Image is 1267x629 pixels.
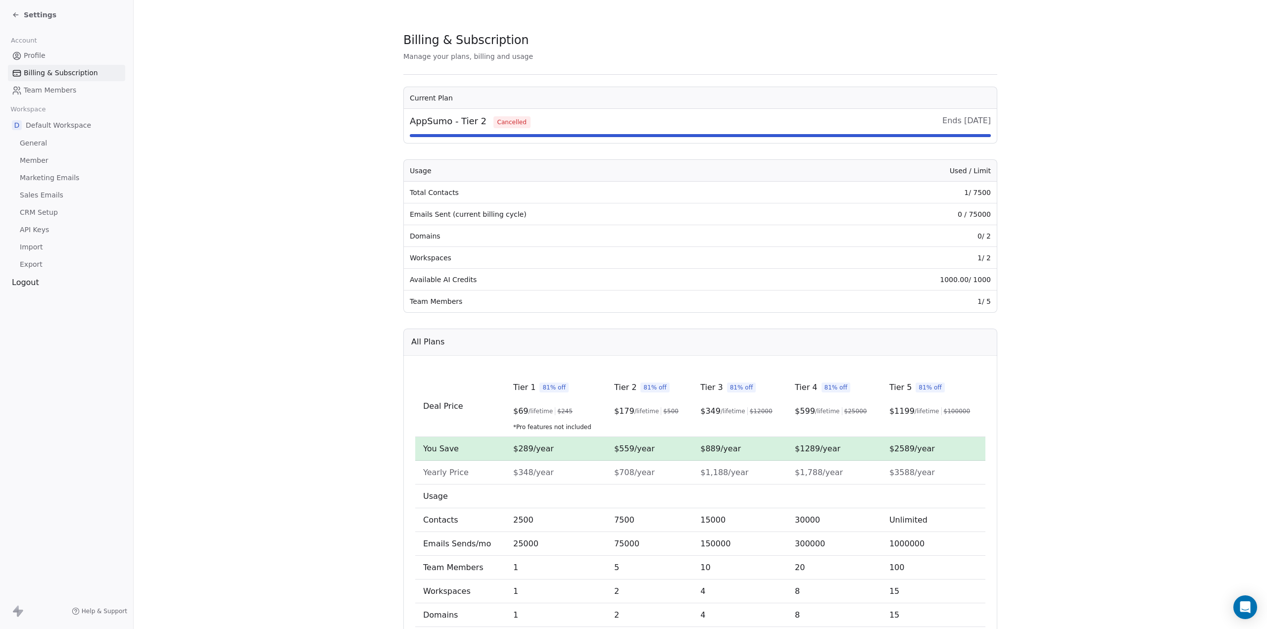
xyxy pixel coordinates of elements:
span: Unlimited [889,515,927,525]
th: Usage [404,160,802,182]
td: Workspaces [404,247,802,269]
span: Settings [24,10,56,20]
span: $ 179 [614,405,634,417]
span: General [20,138,47,148]
td: 1 / 2 [802,247,997,269]
td: Domains [404,225,802,247]
span: Member [20,155,49,166]
span: 81% off [822,383,851,392]
span: $3588/year [889,468,935,477]
span: /lifetime [915,407,939,415]
span: Tier 4 [795,382,817,393]
span: 15 [889,610,899,620]
span: 1 [513,610,518,620]
td: 1 / 7500 [802,182,997,203]
a: Import [8,239,125,255]
span: API Keys [20,225,49,235]
td: Team Members [404,290,802,312]
span: 4 [700,610,705,620]
td: Workspaces [415,580,505,603]
span: 75000 [614,539,639,548]
span: Tier 1 [513,382,536,393]
a: Billing & Subscription [8,65,125,81]
div: Open Intercom Messenger [1233,595,1257,619]
span: $ 12000 [750,407,773,415]
span: $889/year [700,444,741,453]
span: Ends [DATE] [942,115,991,128]
a: Marketing Emails [8,170,125,186]
span: 1 [513,563,518,572]
span: Usage [423,491,448,501]
td: 0 / 2 [802,225,997,247]
a: General [8,135,125,151]
span: $ 69 [513,405,529,417]
span: Account [6,33,41,48]
span: $559/year [614,444,655,453]
span: 81% off [916,383,945,392]
span: 8 [795,586,800,596]
span: 1 [513,586,518,596]
span: 5 [614,563,619,572]
td: Total Contacts [404,182,802,203]
span: /lifetime [529,407,553,415]
td: Emails Sends/mo [415,532,505,556]
span: 2 [614,586,619,596]
span: Export [20,259,43,270]
span: Help & Support [82,607,127,615]
span: Billing & Subscription [403,33,529,48]
span: $ 599 [795,405,815,417]
th: Current Plan [404,87,997,109]
span: 81% off [640,383,670,392]
span: Default Workspace [26,120,91,130]
td: 1 / 5 [802,290,997,312]
span: $ 349 [700,405,721,417]
span: Yearly Price [423,468,469,477]
div: Logout [8,277,125,289]
span: /lifetime [634,407,659,415]
span: $348/year [513,468,554,477]
span: $ 25000 [844,407,867,415]
span: 7500 [614,515,634,525]
span: Tier 2 [614,382,636,393]
a: Settings [12,10,56,20]
td: 1000.00 / 1000 [802,269,997,290]
span: You Save [423,444,459,453]
span: $708/year [614,468,655,477]
span: Billing & Subscription [24,68,98,78]
span: *Pro features not included [513,423,598,431]
span: $1,788/year [795,468,843,477]
span: Workspace [6,102,50,117]
span: $1289/year [795,444,840,453]
span: 81% off [727,383,756,392]
span: $289/year [513,444,554,453]
span: 10 [700,563,710,572]
a: Sales Emails [8,187,125,203]
span: 25000 [513,539,538,548]
span: Deal Price [423,401,463,411]
span: 30000 [795,515,820,525]
span: D [12,120,22,130]
span: 1000000 [889,539,925,548]
span: 4 [700,586,705,596]
span: $ 100000 [944,407,971,415]
a: Team Members [8,82,125,98]
td: Emails Sent (current billing cycle) [404,203,802,225]
span: Sales Emails [20,190,63,200]
span: 2500 [513,515,534,525]
span: $2589/year [889,444,935,453]
span: 15000 [700,515,726,525]
span: Marketing Emails [20,173,79,183]
span: Cancelled [493,116,531,128]
a: Profile [8,48,125,64]
span: 81% off [539,383,569,392]
td: Contacts [415,508,505,532]
span: /lifetime [721,407,745,415]
span: 8 [795,610,800,620]
th: Used / Limit [802,160,997,182]
td: Team Members [415,556,505,580]
span: All Plans [411,336,444,348]
span: $ 500 [663,407,679,415]
span: Team Members [24,85,76,96]
span: $1,188/year [700,468,748,477]
span: Tier 5 [889,382,912,393]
